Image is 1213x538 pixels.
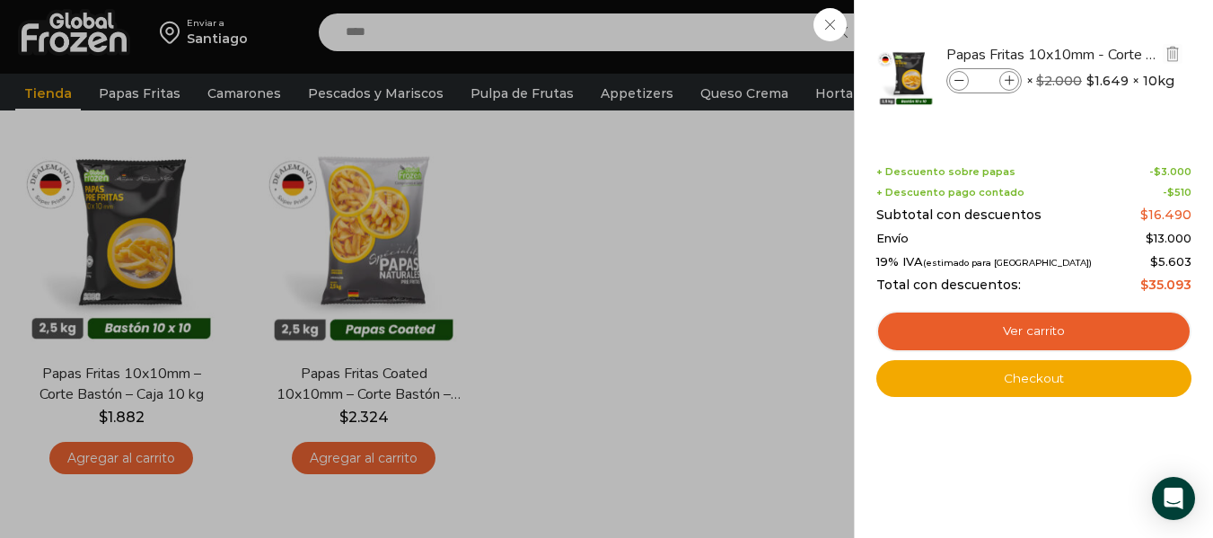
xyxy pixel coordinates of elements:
span: $ [1140,277,1148,293]
bdi: 510 [1167,186,1191,198]
bdi: 2.000 [1036,73,1082,89]
span: - [1149,166,1191,178]
bdi: 16.490 [1140,207,1191,223]
span: $ [1146,231,1154,245]
a: Papas Fritas 10x10mm - Corte Bastón - Caja 10 kg [946,45,1160,65]
bdi: 13.000 [1146,231,1191,245]
input: Product quantity [971,71,998,91]
a: Ver carrito [876,311,1191,352]
span: Envío [876,232,909,246]
span: $ [1167,186,1174,198]
span: + Descuento sobre papas [876,166,1015,178]
a: Eliminar Papas Fritas 10x10mm - Corte Bastón - Caja 10 kg del carrito [1163,44,1182,66]
span: 5.603 [1150,254,1191,269]
span: 19% IVA [876,255,1092,269]
span: Subtotal con descuentos [876,207,1042,223]
span: $ [1150,254,1158,269]
span: $ [1140,207,1148,223]
bdi: 35.093 [1140,277,1191,293]
a: Checkout [876,360,1191,398]
span: $ [1154,165,1161,178]
span: - [1163,187,1191,198]
img: Eliminar Papas Fritas 10x10mm - Corte Bastón - Caja 10 kg del carrito [1165,46,1181,62]
span: × × 10kg [1026,68,1174,93]
div: Open Intercom Messenger [1152,477,1195,520]
span: + Descuento pago contado [876,187,1024,198]
small: (estimado para [GEOGRAPHIC_DATA]) [923,258,1092,268]
bdi: 3.000 [1154,165,1191,178]
span: $ [1086,72,1094,90]
span: $ [1036,73,1044,89]
bdi: 1.649 [1086,72,1129,90]
span: Total con descuentos: [876,278,1021,293]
